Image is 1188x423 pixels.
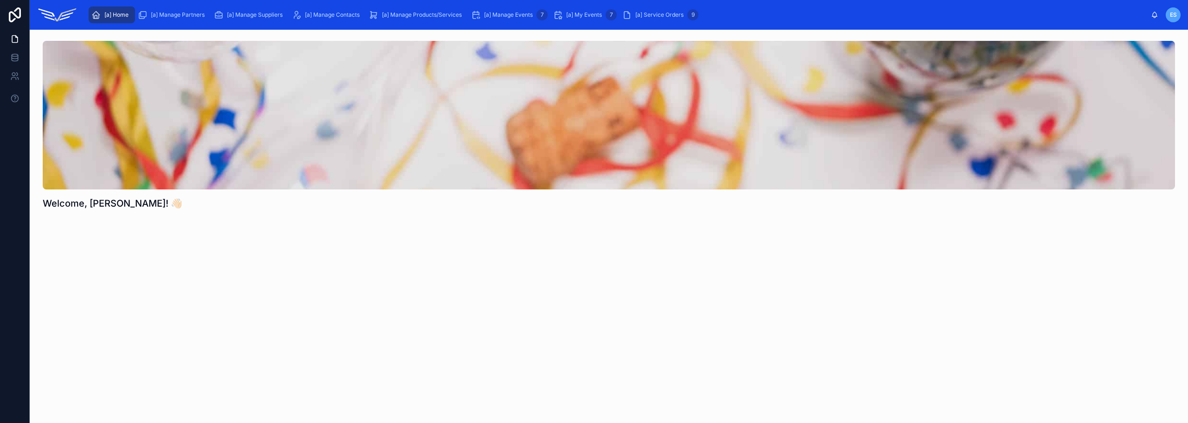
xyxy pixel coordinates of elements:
[550,7,620,23] a: [a] My Events7
[305,11,360,19] span: [a] Manage Contacts
[289,7,366,23] a: [a] Manage Contacts
[687,9,698,20] div: 9
[1170,11,1177,19] span: ES
[211,7,289,23] a: [a] Manage Suppliers
[382,11,462,19] span: [a] Manage Products/Services
[104,11,129,19] span: [a] Home
[43,197,182,210] h1: Welcome, [PERSON_NAME]! 👋🏻
[620,7,701,23] a: [a] Service Orders9
[468,7,550,23] a: [a] Manage Events7
[151,11,205,19] span: [a] Manage Partners
[566,11,602,19] span: [a] My Events
[227,11,283,19] span: [a] Manage Suppliers
[606,9,617,20] div: 7
[366,7,468,23] a: [a] Manage Products/Services
[89,7,135,23] a: [a] Home
[135,7,211,23] a: [a] Manage Partners
[635,11,684,19] span: [a] Service Orders
[536,9,548,20] div: 7
[85,5,1151,25] div: scrollable content
[37,7,77,22] img: App logo
[484,11,533,19] span: [a] Manage Events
